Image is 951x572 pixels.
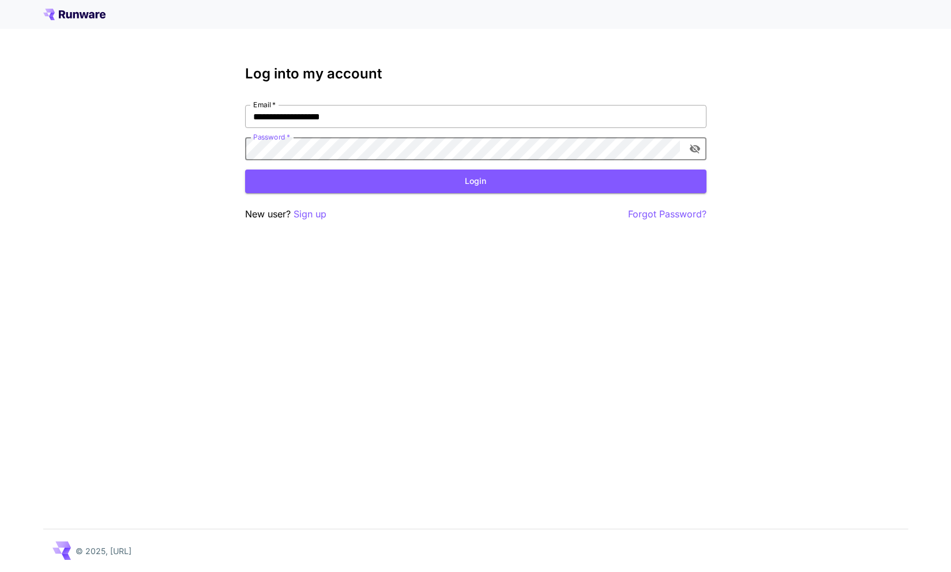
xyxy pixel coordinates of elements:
[253,100,276,110] label: Email
[245,170,706,193] button: Login
[685,138,705,159] button: toggle password visibility
[294,207,326,221] button: Sign up
[245,207,326,221] p: New user?
[245,66,706,82] h3: Log into my account
[76,545,131,557] p: © 2025, [URL]
[628,207,706,221] button: Forgot Password?
[253,132,290,142] label: Password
